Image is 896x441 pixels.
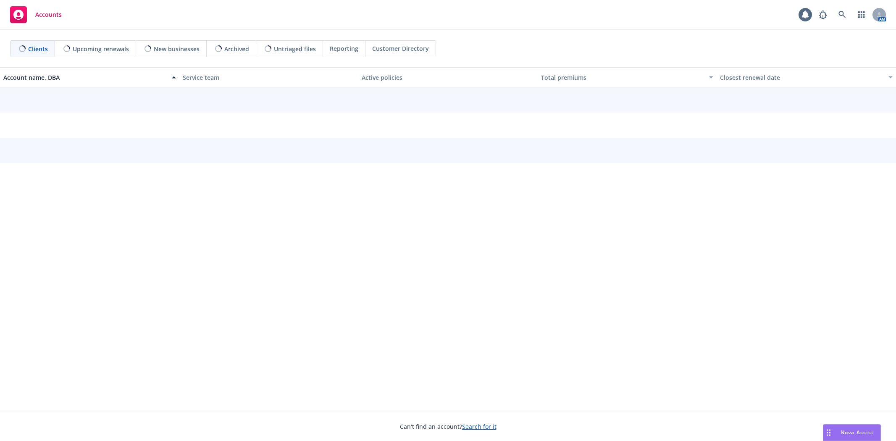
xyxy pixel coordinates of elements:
div: Closest renewal date [720,73,883,82]
span: Archived [224,45,249,53]
div: Active policies [362,73,534,82]
a: Report a Bug [815,6,831,23]
span: Accounts [35,11,62,18]
div: Drag to move [823,425,834,441]
a: Accounts [7,3,65,26]
span: Customer Directory [372,44,429,53]
a: Search for it [462,423,497,430]
span: Clients [28,45,48,53]
button: Active policies [358,67,538,87]
a: Switch app [853,6,870,23]
span: Can't find an account? [400,422,497,431]
div: Total premiums [541,73,704,82]
button: Total premiums [538,67,717,87]
span: Upcoming renewals [73,45,129,53]
button: Closest renewal date [717,67,896,87]
button: Service team [179,67,359,87]
div: Account name, DBA [3,73,167,82]
span: Untriaged files [274,45,316,53]
span: Reporting [330,44,358,53]
span: Nova Assist [841,429,874,436]
a: Search [834,6,851,23]
span: New businesses [154,45,200,53]
div: Service team [183,73,355,82]
button: Nova Assist [823,424,881,441]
